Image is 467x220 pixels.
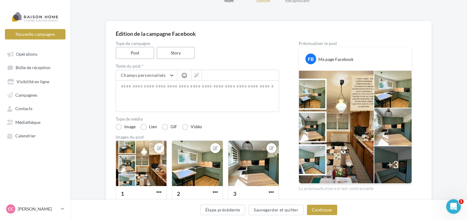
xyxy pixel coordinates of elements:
span: Boîte de réception [16,65,50,70]
div: 2 [177,190,180,197]
iframe: Intercom live chat [446,199,461,214]
span: Médiathèque [15,120,40,125]
button: Étape précédente [200,205,245,215]
p: [PERSON_NAME] [18,206,58,212]
div: Prévisualiser le post [299,41,412,46]
a: CC [PERSON_NAME] [5,203,65,215]
label: Type de campagne [116,41,279,46]
div: 1 [121,190,124,197]
a: Médiathèque [4,117,67,128]
label: Texte du post * [116,64,279,68]
span: Opérations [16,51,37,57]
div: 3 [233,190,236,197]
label: GIF [162,124,177,130]
a: Campagnes [4,89,67,100]
label: Post [116,47,154,59]
span: Calendrier [15,133,36,139]
span: Campagnes [15,92,37,98]
span: Contacts [15,106,32,111]
div: +3 [387,158,399,172]
button: Nouvelle campagne [5,29,65,39]
label: Lien [140,124,157,130]
a: Contacts [4,103,67,114]
label: Image [116,124,136,130]
a: Calendrier [4,130,67,141]
div: Ma page Facebook [318,56,353,62]
span: Visibilité en ligne [17,79,49,84]
label: Vidéo [182,124,202,130]
div: Édition de la campagne Facebook [116,31,422,36]
button: Continuer [307,205,337,215]
div: FB [305,54,316,64]
span: 1 [459,199,464,204]
button: Champs personnalisés [116,70,177,80]
div: La prévisualisation est non-contractuelle [299,184,412,192]
div: Images du post [116,135,279,139]
button: Sauvegarder et quitter [248,205,304,215]
a: Opérations [4,48,67,59]
a: Visibilité en ligne [4,76,67,87]
span: CC [8,206,13,212]
a: Boîte de réception [4,62,67,73]
span: Champs personnalisés [121,73,166,78]
label: Story [157,47,195,59]
label: Type de média [116,117,279,121]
